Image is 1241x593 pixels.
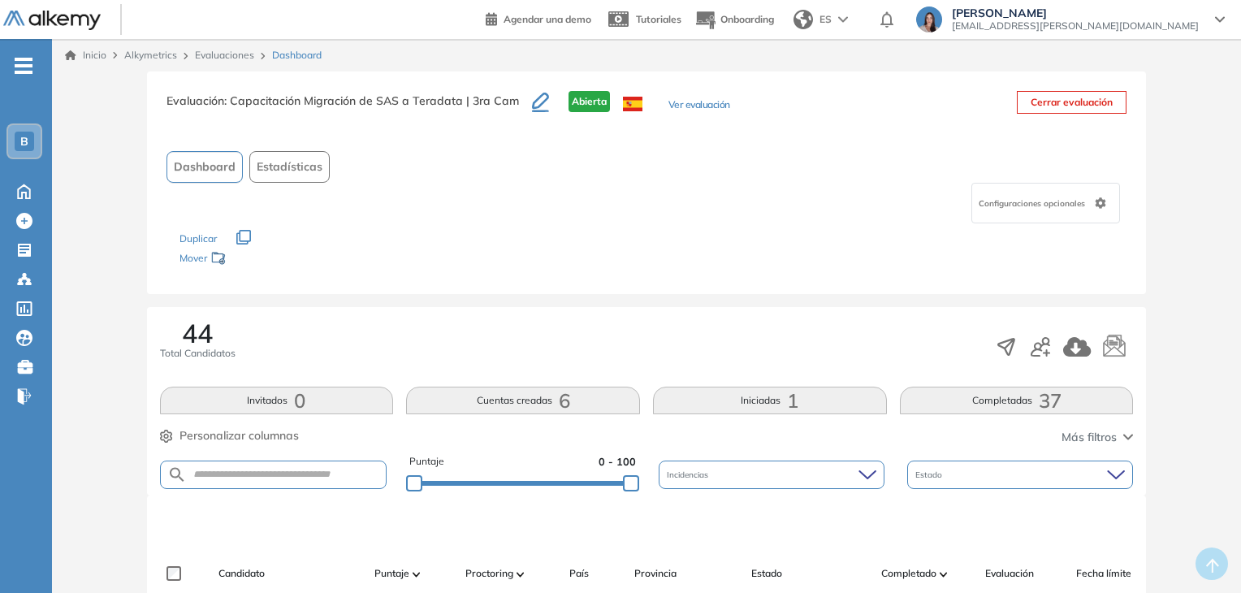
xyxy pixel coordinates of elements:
div: Estado [907,461,1133,489]
img: SEARCH_ALT [167,465,187,485]
span: Total Candidatos [160,346,236,361]
span: Dashboard [174,158,236,175]
div: Incidencias [659,461,884,489]
img: [missing "en.ARROW_ALT" translation] [940,572,948,577]
span: Agendar una demo [504,13,591,25]
span: Puntaje [374,566,409,581]
button: Onboarding [694,2,774,37]
span: Candidato [218,566,265,581]
span: Onboarding [720,13,774,25]
div: Configuraciones opcionales [971,183,1120,223]
button: Más filtros [1062,429,1133,446]
span: Estadísticas [257,158,322,175]
span: Configuraciones opcionales [979,197,1088,210]
img: Logo [3,11,101,31]
span: ES [819,12,832,27]
span: Incidencias [667,469,711,481]
span: Completado [881,566,936,581]
button: Cerrar evaluación [1017,91,1126,114]
span: : Capacitación Migración de SAS a Teradata | 3ra Cam [224,93,519,108]
span: Estado [915,469,945,481]
span: Puntaje [409,454,444,470]
a: Agendar una demo [486,8,591,28]
img: arrow [838,16,848,23]
img: ESP [623,97,642,111]
button: Invitados0 [160,387,394,414]
span: Evaluación [985,566,1034,581]
img: [missing "en.ARROW_ALT" translation] [517,572,525,577]
span: Duplicar [179,232,217,245]
span: 44 [182,320,213,346]
span: Más filtros [1062,429,1117,446]
button: Personalizar columnas [160,427,299,444]
span: Proctoring [465,566,513,581]
div: Mover [179,245,342,275]
span: 0 - 100 [599,454,636,470]
button: Estadísticas [249,151,330,183]
span: [EMAIL_ADDRESS][PERSON_NAME][DOMAIN_NAME] [952,19,1199,32]
span: Dashboard [272,48,322,63]
img: world [793,10,813,29]
h3: Evaluación [166,91,532,125]
a: Evaluaciones [195,49,254,61]
span: Alkymetrics [124,49,177,61]
span: Provincia [634,566,677,581]
span: Fecha límite [1076,566,1131,581]
button: Iniciadas1 [653,387,887,414]
span: Abierta [569,91,610,112]
button: Ver evaluación [668,97,730,115]
span: B [20,135,28,148]
span: Tutoriales [636,13,681,25]
span: Estado [751,566,782,581]
span: [PERSON_NAME] [952,6,1199,19]
button: Dashboard [166,151,243,183]
span: País [569,566,589,581]
button: Completadas37 [900,387,1134,414]
button: Cuentas creadas6 [406,387,640,414]
img: [missing "en.ARROW_ALT" translation] [413,572,421,577]
i: - [15,64,32,67]
a: Inicio [65,48,106,63]
span: Personalizar columnas [179,427,299,444]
